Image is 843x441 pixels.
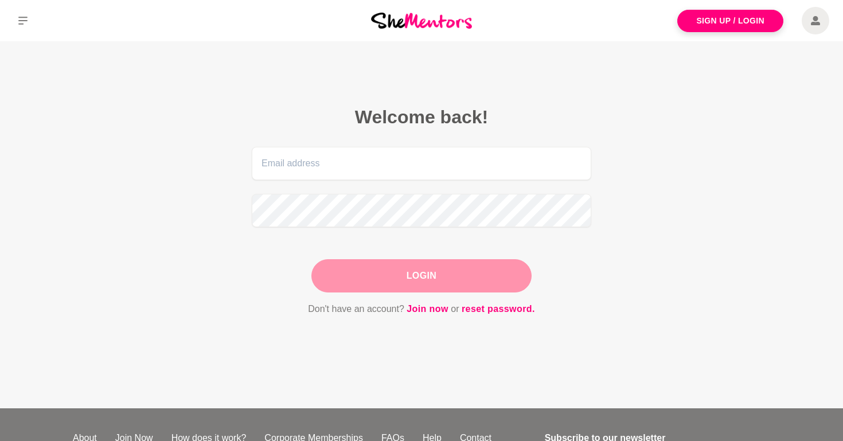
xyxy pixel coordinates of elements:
[371,13,472,28] img: She Mentors Logo
[677,10,783,32] a: Sign Up / Login
[252,302,591,317] p: Don't have an account? or
[252,106,591,128] h2: Welcome back!
[252,147,591,180] input: Email address
[407,302,448,317] a: Join now
[462,302,535,317] a: reset password.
